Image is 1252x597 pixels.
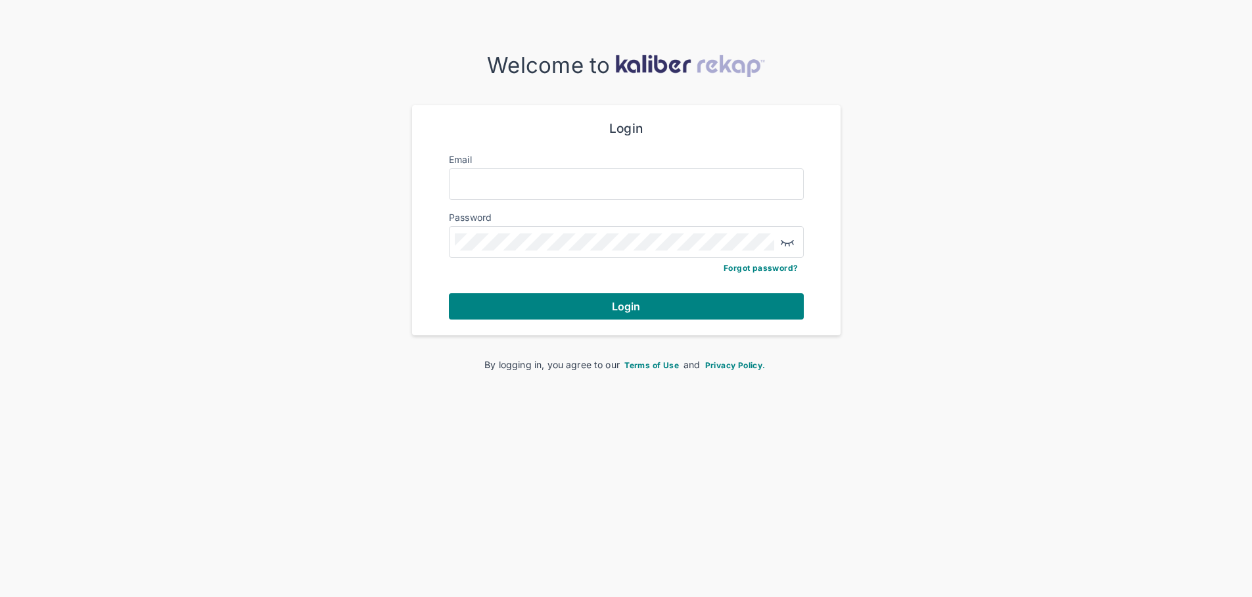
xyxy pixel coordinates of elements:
a: Terms of Use [622,359,681,370]
label: Email [449,154,472,165]
a: Forgot password? [724,263,798,273]
div: Login [449,121,804,137]
img: eye-closed.fa43b6e4.svg [779,234,795,250]
button: Login [449,293,804,320]
span: Privacy Policy. [705,360,766,370]
div: By logging in, you agree to our and [433,358,820,371]
a: Privacy Policy. [703,359,768,370]
img: kaliber-logo [615,55,765,77]
span: Terms of Use [624,360,679,370]
label: Password [449,212,492,223]
span: Login [612,300,641,313]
